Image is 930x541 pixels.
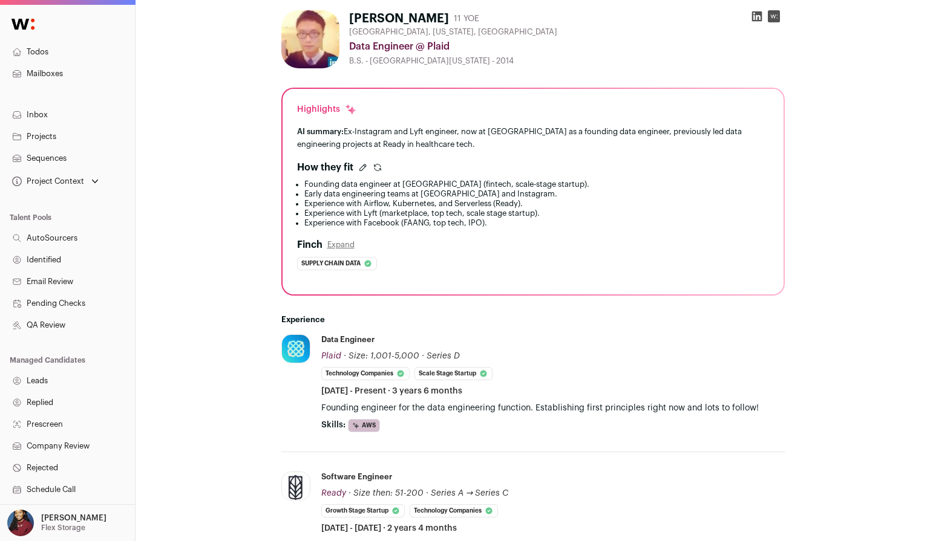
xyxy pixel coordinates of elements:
[414,367,493,380] li: Scale Stage Startup
[301,258,361,270] span: Supply chain data
[327,240,355,250] button: Expand
[297,103,357,115] div: Highlights
[454,13,479,25] div: 11 YOE
[422,350,424,362] span: ·
[427,352,460,360] span: Series D
[304,209,769,218] li: Experience with Lyft (marketplace, top tech, scale stage startup).
[282,335,310,363] img: ecbdc480246d6e57a11bf1e1267b59d7344fefaed5252a03241704a7aa457724.jpg
[282,470,310,502] img: 6f21acc0e47f145028995e10786688a610186d55f2e1fbd801718985d1ece5d7.jpg
[304,189,769,199] li: Early data engineering teams at [GEOGRAPHIC_DATA] and Instagram.
[349,489,424,497] span: · Size then: 51-200
[321,352,341,360] span: Plaid
[321,402,785,414] p: Founding engineer for the data engineering function. Establishing first principles right now and ...
[281,315,785,325] h2: Experience
[321,489,346,497] span: Ready
[297,128,344,135] span: AI summary:
[304,180,769,189] li: Founding data engineer at [GEOGRAPHIC_DATA] (fintech, scale-stage startup).
[321,419,345,431] span: Skills:
[41,523,85,533] p: Flex Storage
[426,487,428,499] span: ·
[297,125,769,151] div: Ex-Instagram and Lyft engineer, now at [GEOGRAPHIC_DATA] as a founding data engineer, previously ...
[297,238,323,252] h2: Finch
[10,177,84,186] div: Project Context
[7,510,34,536] img: 10010497-medium_jpg
[5,12,41,36] img: Wellfound
[349,27,557,37] span: [GEOGRAPHIC_DATA], [US_STATE], [GEOGRAPHIC_DATA]
[321,367,410,380] li: Technology Companies
[410,504,498,517] li: Technology Companies
[349,56,785,66] div: B.S. - [GEOGRAPHIC_DATA][US_STATE] - 2014
[41,513,106,523] p: [PERSON_NAME]
[321,334,375,345] div: Data Engineer
[321,504,405,517] li: Growth Stage Startup
[431,489,509,497] span: Series A → Series C
[349,39,785,54] div: Data Engineer @ Plaid
[344,352,419,360] span: · Size: 1,001-5,000
[321,385,462,397] span: [DATE] - Present · 3 years 6 months
[297,160,353,175] h2: How they fit
[5,510,109,536] button: Open dropdown
[281,10,339,68] img: e0a47f7b169557b210a1a3c5d42092005d3e067e7c02a0fba9c33ecb9ec5a6dc
[304,199,769,209] li: Experience with Airflow, Kubernetes, and Serverless (Ready).
[321,471,392,482] div: Software Engineer
[321,522,457,534] span: [DATE] - [DATE] · 2 years 4 months
[348,419,380,432] li: AWS
[304,218,769,228] li: Experience with Facebook (FAANG, top tech, IPO).
[10,173,101,190] button: Open dropdown
[349,10,449,27] h1: [PERSON_NAME]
